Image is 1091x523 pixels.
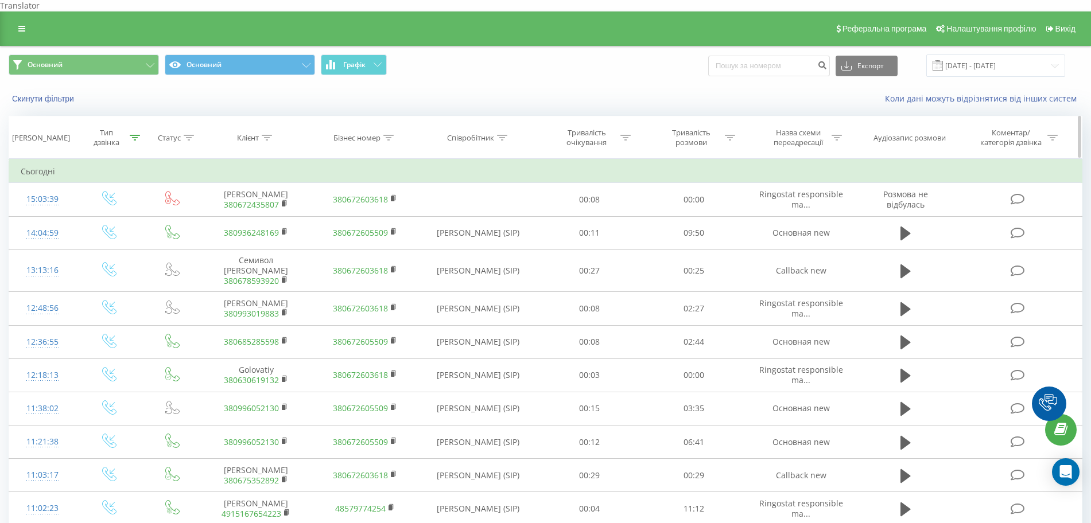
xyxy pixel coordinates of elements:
[830,11,931,46] a: Реферальна програма
[420,392,537,425] td: [PERSON_NAME] (SIP)
[420,249,537,292] td: [PERSON_NAME] (SIP)
[224,227,279,238] a: 380936248169
[747,392,856,425] td: Основная new
[767,128,829,147] div: Назва схеми переадресації
[642,358,747,392] td: 00:00
[12,133,70,143] div: [PERSON_NAME]
[642,292,747,325] td: 02:27
[642,216,747,249] td: 09:50
[21,431,64,453] div: 11:21:38
[836,56,898,76] button: Експорт
[333,133,381,143] div: Бізнес номер
[21,364,64,387] div: 12:18:13
[321,54,387,75] button: Графік
[642,459,747,492] td: 00:29
[642,325,747,358] td: 02:44
[537,426,642,459] td: 00:12
[537,292,642,325] td: 00:08
[420,358,537,392] td: [PERSON_NAME] (SIP)
[883,189,928,210] span: Розмова не відбулась
[333,369,388,380] a: 380672603618
[708,56,830,76] input: Пошук за номером
[1055,24,1076,33] span: Вихід
[224,336,279,347] a: 380685285598
[21,497,64,520] div: 11:02:23
[333,227,388,238] a: 380672605509
[333,470,388,481] a: 380672603618
[759,364,843,385] span: Ringostat responsible ma...
[9,54,159,75] button: Основний
[224,475,279,486] a: 380675352892
[9,93,80,104] button: Скинути фільтри
[977,128,1045,147] div: Коментар/категорія дзвінка
[224,403,279,413] a: 380996052130
[21,222,64,244] div: 14:04:59
[21,297,64,319] div: 12:48:56
[759,189,843,210] span: Ringostat responsible ma...
[642,392,747,425] td: 03:35
[237,133,259,143] div: Клієнт
[224,199,279,210] a: 380672435807
[158,133,181,143] div: Статус
[333,436,388,447] a: 380672605509
[333,265,388,276] a: 380672603618
[420,292,537,325] td: [PERSON_NAME] (SIP)
[930,11,1040,46] a: Налаштування профілю
[224,436,279,447] a: 380996052130
[759,298,843,319] span: Ringostat responsible ma...
[946,24,1036,33] span: Налаштування профілю
[537,249,642,292] td: 00:27
[747,426,856,459] td: Основная new
[747,216,856,249] td: Основная new
[420,216,537,249] td: [PERSON_NAME] (SIP)
[21,188,64,210] div: 15:03:39
[165,54,315,75] button: Основний
[642,183,747,216] td: 00:00
[537,392,642,425] td: 00:15
[28,60,63,69] span: Основний
[21,397,64,420] div: 11:38:02
[21,464,64,486] div: 11:03:17
[661,128,722,147] div: Тривалість розмови
[885,93,1082,104] a: Коли дані можуть відрізнятися вiд інших систем
[201,358,310,392] td: Golovatiy
[86,128,127,147] div: Тип дзвінка
[642,426,747,459] td: 06:41
[420,325,537,358] td: [PERSON_NAME] (SIP)
[420,426,537,459] td: [PERSON_NAME] (SIP)
[537,459,642,492] td: 00:29
[201,459,310,492] td: [PERSON_NAME]
[747,249,856,292] td: Callback new
[447,133,494,143] div: Співробітник
[747,459,856,492] td: Callback new
[343,61,366,69] span: Графік
[420,459,537,492] td: [PERSON_NAME] (SIP)
[201,183,310,216] td: [PERSON_NAME]
[201,292,310,325] td: [PERSON_NAME]
[537,325,642,358] td: 00:08
[537,358,642,392] td: 00:03
[21,259,64,282] div: 13:13:16
[537,183,642,216] td: 00:08
[224,308,279,319] a: 380993019883
[873,133,946,143] div: Аудіозапис розмови
[224,275,279,286] a: 380678593920
[222,508,281,519] a: 4915167654223
[335,503,386,514] a: 48579774254
[842,24,927,33] span: Реферальна програма
[201,249,310,292] td: Семивол [PERSON_NAME]
[333,303,388,314] a: 380672603618
[747,325,856,358] td: Основная new
[759,498,843,519] span: Ringostat responsible ma...
[333,336,388,347] a: 380672605509
[1052,458,1080,486] div: Open Intercom Messenger
[333,403,388,413] a: 380672605509
[224,374,279,385] a: 380630619132
[9,160,1082,183] td: Сьогодні
[537,216,642,249] td: 00:11
[642,249,747,292] td: 00:25
[556,128,618,147] div: Тривалість очікування
[333,194,388,205] a: 380672603618
[1040,11,1080,46] a: Вихід
[21,331,64,353] div: 12:36:55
